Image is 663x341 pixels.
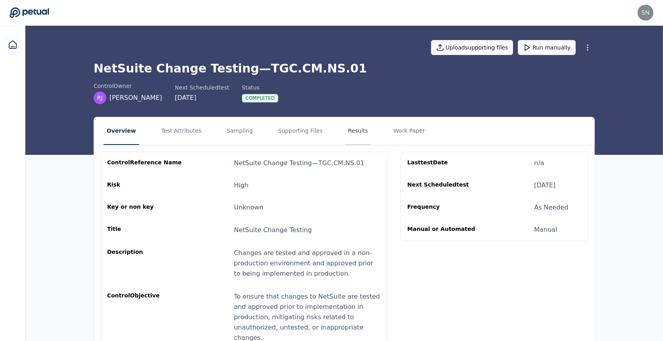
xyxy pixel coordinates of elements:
span: NetSuite Change Testing [234,226,312,234]
span: [PERSON_NAME] [109,93,162,103]
button: Test Attributes [158,117,205,145]
div: control Owner [94,82,162,90]
h1: NetSuite Change Testing — TGC.CM.NS.01 [94,61,595,76]
nav: Tabs [94,117,594,145]
div: Risk [107,181,183,190]
a: Go to Dashboard [10,7,49,18]
div: Key or non key [107,203,183,212]
a: Dashboard [3,35,22,54]
div: Last test Date [407,158,483,168]
div: As Needed [534,203,568,212]
button: Uploadsupporting files [431,40,514,55]
button: Run manually [518,40,576,55]
div: High [234,181,249,190]
button: Sampling [224,117,256,145]
button: Results [345,117,372,145]
div: [DATE] [534,181,556,190]
div: Changes are tested and approved in a non-production environment and approved prior to being imple... [234,248,381,279]
div: Completed [242,94,278,103]
button: Supporting Files [275,117,326,145]
div: Unknown [234,203,263,212]
div: Title [107,225,183,235]
button: Work Paper [390,117,428,145]
div: Frequency [407,203,483,212]
div: Manual [534,225,557,234]
div: [DATE] [175,93,229,103]
div: Manual or Automated [407,225,483,234]
div: NetSuite Change Testing — TGC.CM.NS.01 [234,158,364,168]
button: More Options [581,40,595,55]
button: Overview [103,117,139,145]
img: snir+reddit@petual.ai [638,5,653,21]
span: RJ [97,94,103,102]
div: Description [107,248,183,279]
div: Status [242,84,278,91]
div: n/a [534,158,544,168]
div: Next Scheduled test [407,181,483,190]
div: Next Scheduled test [175,84,229,91]
div: control Reference Name [107,158,183,168]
